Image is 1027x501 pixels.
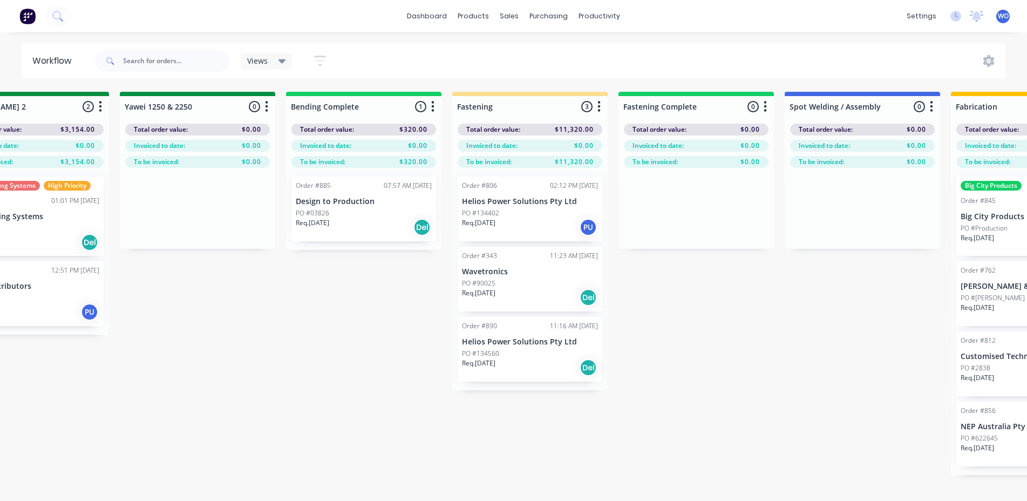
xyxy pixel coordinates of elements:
[19,8,36,24] img: Factory
[462,267,598,276] p: Wavetronics
[961,293,1025,303] p: PO #[PERSON_NAME]
[44,181,91,191] div: High Priority
[494,8,524,24] div: sales
[296,181,331,191] div: Order #885
[296,208,329,218] p: PO #03826
[550,251,598,261] div: 11:23 AM [DATE]
[300,125,354,134] span: Total order value:
[51,266,99,275] div: 12:51 PM [DATE]
[462,349,499,358] p: PO #134560
[961,266,996,275] div: Order #762
[76,141,95,151] span: $0.00
[961,434,998,443] p: PO #622645
[550,321,598,331] div: 11:16 AM [DATE]
[399,157,427,167] span: $320.00
[998,11,1009,21] span: WO
[458,317,602,382] div: Order #89011:16 AM [DATE]Helios Power Solutions Pty LtdPO #134560Req.[DATE]Del
[399,125,427,134] span: $320.00
[466,125,520,134] span: Total order value:
[462,181,497,191] div: Order #806
[907,157,926,167] span: $0.00
[524,8,573,24] div: purchasing
[965,125,1019,134] span: Total order value:
[961,181,1022,191] div: Big City Products
[452,8,494,24] div: products
[466,141,518,151] span: Invoiced to date:
[242,141,261,151] span: $0.00
[462,358,495,368] p: Req. [DATE]
[799,125,853,134] span: Total order value:
[462,321,497,331] div: Order #890
[247,55,268,66] span: Views
[134,157,179,167] span: To be invoiced:
[580,219,597,236] div: PU
[740,157,760,167] span: $0.00
[799,141,850,151] span: Invoiced to date:
[961,373,994,383] p: Req. [DATE]
[242,157,261,167] span: $0.00
[632,125,686,134] span: Total order value:
[242,125,261,134] span: $0.00
[573,8,625,24] div: productivity
[961,224,1008,233] p: PO #Production
[961,363,990,373] p: PO #2838
[632,157,678,167] span: To be invoiced:
[51,196,99,206] div: 01:01 PM [DATE]
[799,157,844,167] span: To be invoiced:
[961,443,994,453] p: Req. [DATE]
[462,279,495,288] p: PO #90025
[462,197,598,206] p: Helios Power Solutions Pty Ltd
[408,141,427,151] span: $0.00
[296,218,329,228] p: Req. [DATE]
[458,247,602,312] div: Order #34311:23 AM [DATE]WavetronicsPO #90025Req.[DATE]Del
[462,208,499,218] p: PO #134402
[296,197,432,206] p: Design to Production
[458,177,602,241] div: Order #80602:12 PM [DATE]Helios Power Solutions Pty LtdPO #134402Req.[DATE]PU
[300,157,345,167] span: To be invoiced:
[907,125,926,134] span: $0.00
[60,157,95,167] span: $3,154.00
[555,157,594,167] span: $11,320.00
[300,141,351,151] span: Invoiced to date:
[402,8,452,24] a: dashboard
[550,181,598,191] div: 02:12 PM [DATE]
[961,336,996,346] div: Order #812
[961,233,994,243] p: Req. [DATE]
[413,219,431,236] div: Del
[961,303,994,313] p: Req. [DATE]
[384,181,432,191] div: 07:57 AM [DATE]
[123,50,230,72] input: Search for orders...
[466,157,512,167] span: To be invoiced:
[134,125,188,134] span: Total order value:
[462,218,495,228] p: Req. [DATE]
[580,289,597,306] div: Del
[462,337,598,347] p: Helios Power Solutions Pty Ltd
[462,288,495,298] p: Req. [DATE]
[632,141,684,151] span: Invoiced to date:
[740,125,760,134] span: $0.00
[580,359,597,376] div: Del
[81,303,98,321] div: PU
[961,406,996,416] div: Order #856
[740,141,760,151] span: $0.00
[965,157,1010,167] span: To be invoiced:
[907,141,926,151] span: $0.00
[462,251,497,261] div: Order #343
[965,141,1016,151] span: Invoiced to date:
[32,55,77,67] div: Workflow
[574,141,594,151] span: $0.00
[291,177,436,241] div: Order #88507:57 AM [DATE]Design to ProductionPO #03826Req.[DATE]Del
[901,8,942,24] div: settings
[81,234,98,251] div: Del
[961,196,996,206] div: Order #845
[134,141,185,151] span: Invoiced to date:
[60,125,95,134] span: $3,154.00
[555,125,594,134] span: $11,320.00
